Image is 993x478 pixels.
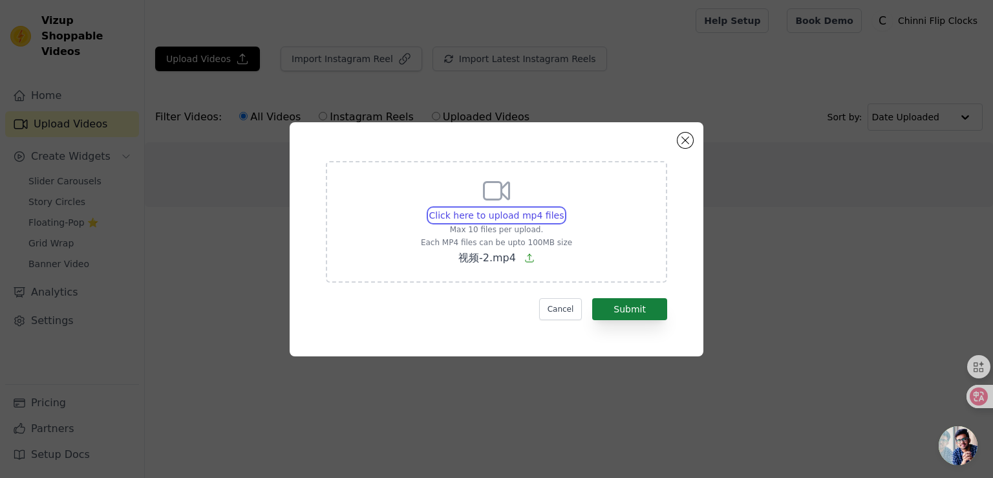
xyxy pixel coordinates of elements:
span: Click here to upload mp4 files [429,210,564,221]
a: Open chat [939,426,977,465]
button: Submit [592,298,667,320]
p: Each MP4 files can be upto 100MB size [421,237,572,248]
button: Cancel [539,298,582,320]
p: Max 10 files per upload. [421,224,572,235]
button: Close modal [678,133,693,148]
span: 视频-2.mp4 [458,252,516,264]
